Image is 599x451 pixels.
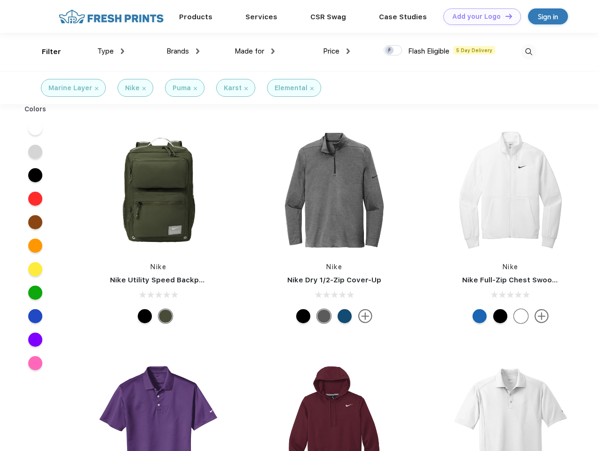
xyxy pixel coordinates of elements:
[235,47,264,55] span: Made for
[110,276,212,284] a: Nike Utility Speed Backpack
[138,309,152,323] div: Black
[245,13,277,21] a: Services
[493,309,507,323] div: Black
[96,128,221,253] img: func=resize&h=266
[505,14,512,19] img: DT
[452,13,501,21] div: Add your Logo
[347,48,350,54] img: dropdown.png
[244,87,248,90] img: filter_cancel.svg
[194,87,197,90] img: filter_cancel.svg
[358,309,372,323] img: more.svg
[271,48,275,54] img: dropdown.png
[142,87,146,90] img: filter_cancel.svg
[150,263,166,271] a: Nike
[95,87,98,90] img: filter_cancel.svg
[514,309,528,323] div: White
[317,309,331,323] div: Black Heather
[473,309,487,323] div: Royal
[158,309,173,323] div: Cargo Khaki
[462,276,587,284] a: Nike Full-Zip Chest Swoosh Jacket
[42,47,61,57] div: Filter
[528,8,568,24] a: Sign in
[121,48,124,54] img: dropdown.png
[56,8,166,25] img: fo%20logo%202.webp
[17,104,54,114] div: Colors
[196,48,199,54] img: dropdown.png
[521,44,536,60] img: desktop_search.svg
[323,47,339,55] span: Price
[538,11,558,22] div: Sign in
[224,83,242,93] div: Karst
[326,263,342,271] a: Nike
[97,47,114,55] span: Type
[310,13,346,21] a: CSR Swag
[503,263,519,271] a: Nike
[125,83,140,93] div: Nike
[310,87,314,90] img: filter_cancel.svg
[166,47,189,55] span: Brands
[338,309,352,323] div: Gym Blue
[287,276,381,284] a: Nike Dry 1/2-Zip Cover-Up
[173,83,191,93] div: Puma
[48,83,92,93] div: Marine Layer
[272,128,397,253] img: func=resize&h=266
[275,83,307,93] div: Elemental
[535,309,549,323] img: more.svg
[408,47,449,55] span: Flash Eligible
[296,309,310,323] div: Black
[453,46,495,54] span: 5 Day Delivery
[448,128,573,253] img: func=resize&h=266
[179,13,213,21] a: Products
